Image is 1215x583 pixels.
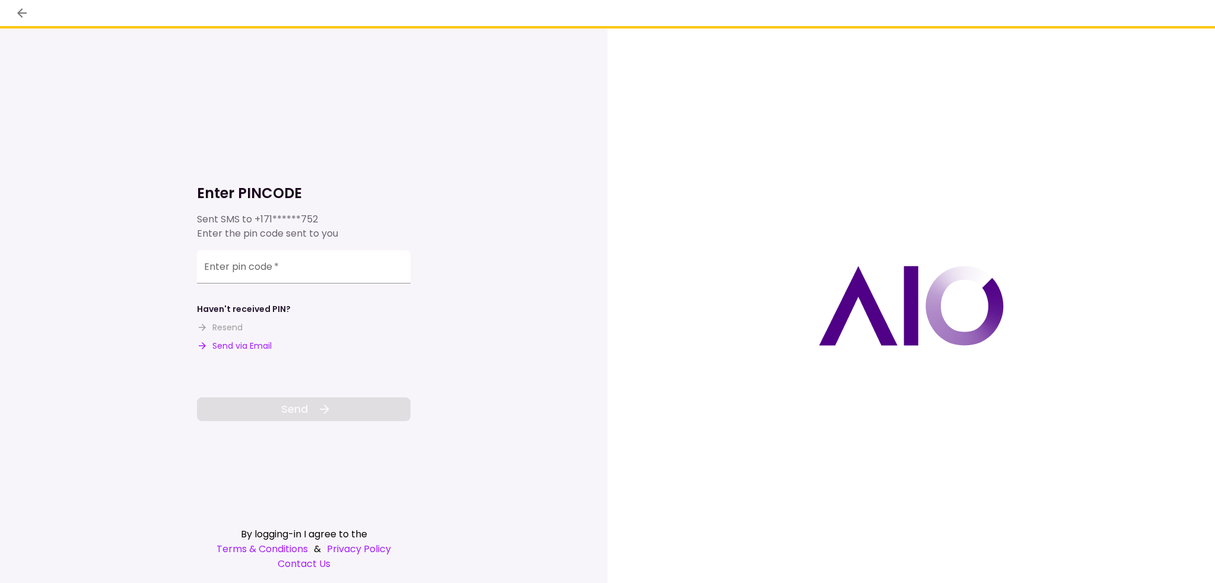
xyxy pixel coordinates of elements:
a: Terms & Conditions [217,541,308,556]
a: Privacy Policy [327,541,391,556]
button: Send [197,397,411,421]
div: By logging-in I agree to the [197,527,411,541]
a: Contact Us [197,556,411,571]
div: Haven't received PIN? [197,303,291,316]
button: Send via Email [197,340,272,352]
button: back [12,3,32,23]
div: Sent SMS to Enter the pin code sent to you [197,212,411,241]
div: & [197,541,411,556]
h1: Enter PINCODE [197,184,411,203]
button: Resend [197,321,243,334]
img: AIO logo [819,266,1004,346]
span: Send [281,401,308,417]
